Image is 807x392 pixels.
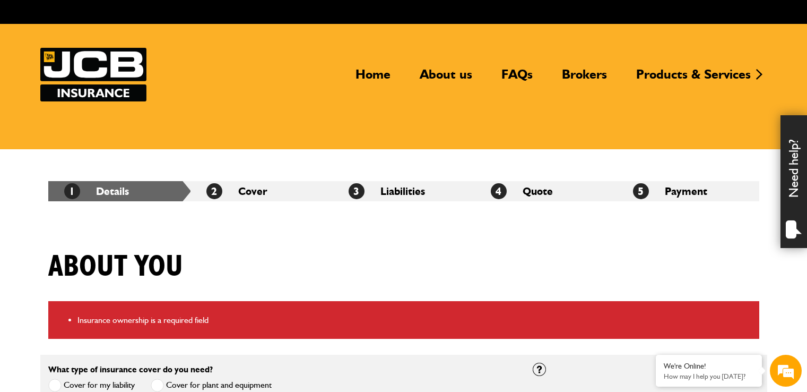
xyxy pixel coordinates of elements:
[349,183,365,199] span: 3
[333,181,475,201] li: Liabilities
[190,181,333,201] li: Cover
[475,181,617,201] li: Quote
[493,66,541,91] a: FAQs
[48,379,135,392] label: Cover for my liability
[780,115,807,248] div: Need help?
[633,183,649,199] span: 5
[48,249,183,285] h1: About you
[491,183,507,199] span: 4
[664,362,754,371] div: We're Online!
[48,365,213,374] label: What type of insurance cover do you need?
[64,183,80,199] span: 1
[206,183,222,199] span: 2
[412,66,480,91] a: About us
[628,66,759,91] a: Products & Services
[554,66,615,91] a: Brokers
[151,379,272,392] label: Cover for plant and equipment
[48,181,190,201] li: Details
[617,181,759,201] li: Payment
[40,48,146,101] a: JCB Insurance Services
[348,66,398,91] a: Home
[664,372,754,380] p: How may I help you today?
[77,313,751,327] li: Insurance ownership is a required field
[40,48,146,101] img: JCB Insurance Services logo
